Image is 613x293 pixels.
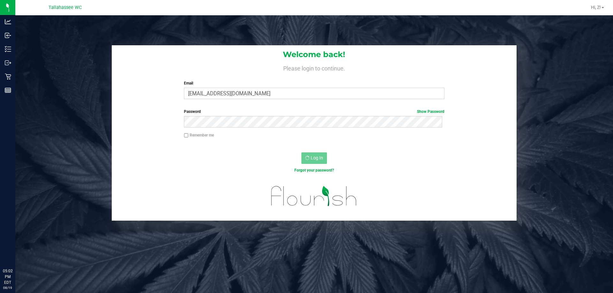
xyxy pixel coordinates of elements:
[112,64,517,71] h4: Please login to continue.
[263,180,365,212] img: flourish_logo.svg
[591,5,601,10] span: Hi, Z!
[5,73,11,80] inline-svg: Retail
[112,50,517,59] h1: Welcome back!
[184,80,444,86] label: Email
[3,268,12,285] p: 05:02 PM EDT
[301,152,327,164] button: Log In
[184,132,214,138] label: Remember me
[49,5,82,10] span: Tallahassee WC
[5,46,11,52] inline-svg: Inventory
[294,168,334,172] a: Forgot your password?
[184,133,188,138] input: Remember me
[5,32,11,39] inline-svg: Inbound
[3,285,12,290] p: 08/19
[184,109,201,114] span: Password
[5,87,11,93] inline-svg: Reports
[311,155,323,160] span: Log In
[5,60,11,66] inline-svg: Outbound
[417,109,444,114] a: Show Password
[5,18,11,25] inline-svg: Analytics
